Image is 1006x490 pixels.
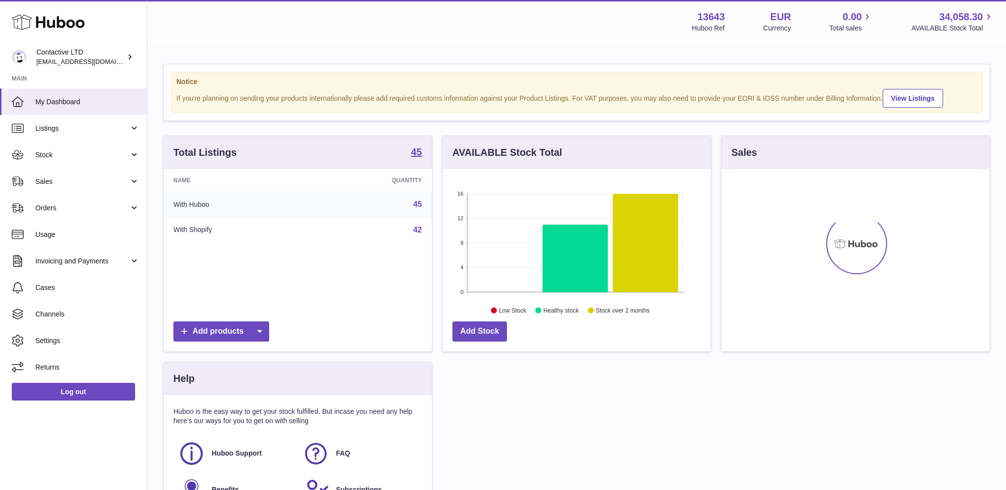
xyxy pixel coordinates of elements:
[308,169,432,192] th: Quantity
[35,203,129,213] span: Orders
[212,449,262,458] span: Huboo Support
[164,169,308,192] th: Name
[911,24,994,33] span: AVAILABLE Stock Total
[763,24,791,33] div: Currency
[457,215,463,221] text: 12
[164,217,308,243] td: With Shopify
[36,48,125,66] div: Contactive LTD
[35,124,129,133] span: Listings
[178,440,293,467] a: Huboo Support
[413,226,422,234] a: 42
[939,10,983,24] span: 34,058.30
[411,147,422,157] strong: 45
[460,240,463,246] text: 8
[35,150,129,160] span: Stock
[35,283,140,292] span: Cases
[35,97,140,107] span: My Dashboard
[336,449,350,458] span: FAQ
[35,257,129,266] span: Invoicing and Payments
[35,336,140,346] span: Settings
[173,146,237,159] h3: Total Listings
[36,58,144,65] span: [EMAIL_ADDRESS][DOMAIN_NAME]
[731,146,757,159] h3: Sales
[35,310,140,319] span: Channels
[829,24,873,33] span: Total sales
[176,87,977,108] div: If you're planning on sending your products internationally please add required customs informati...
[173,372,195,385] h3: Help
[164,192,308,217] td: With Huboo
[460,264,463,270] text: 4
[12,383,135,401] a: Log out
[499,307,527,314] text: Low Stock
[596,307,649,314] text: Stock over 2 months
[173,407,422,426] p: Huboo is the easy way to get your stock fulfilled. But incase you need any help here's our ways f...
[411,147,422,159] a: 45
[35,363,140,372] span: Returns
[452,146,562,159] h3: AVAILABLE Stock Total
[457,191,463,197] text: 16
[176,77,977,86] strong: Notice
[35,230,140,239] span: Usage
[770,10,791,24] strong: EUR
[829,10,873,33] a: 0.00 Total sales
[543,307,579,314] text: Healthy stock
[413,200,422,208] a: 45
[692,24,725,33] div: Huboo Ref
[173,321,269,342] a: Add products
[883,89,943,108] a: View Listings
[460,289,463,295] text: 0
[698,10,725,24] strong: 13643
[843,10,862,24] span: 0.00
[12,50,27,64] img: soul@SOWLhome.com
[452,321,507,342] a: Add Stock
[35,177,129,186] span: Sales
[303,440,417,467] a: FAQ
[911,10,994,33] a: 34,058.30 AVAILABLE Stock Total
